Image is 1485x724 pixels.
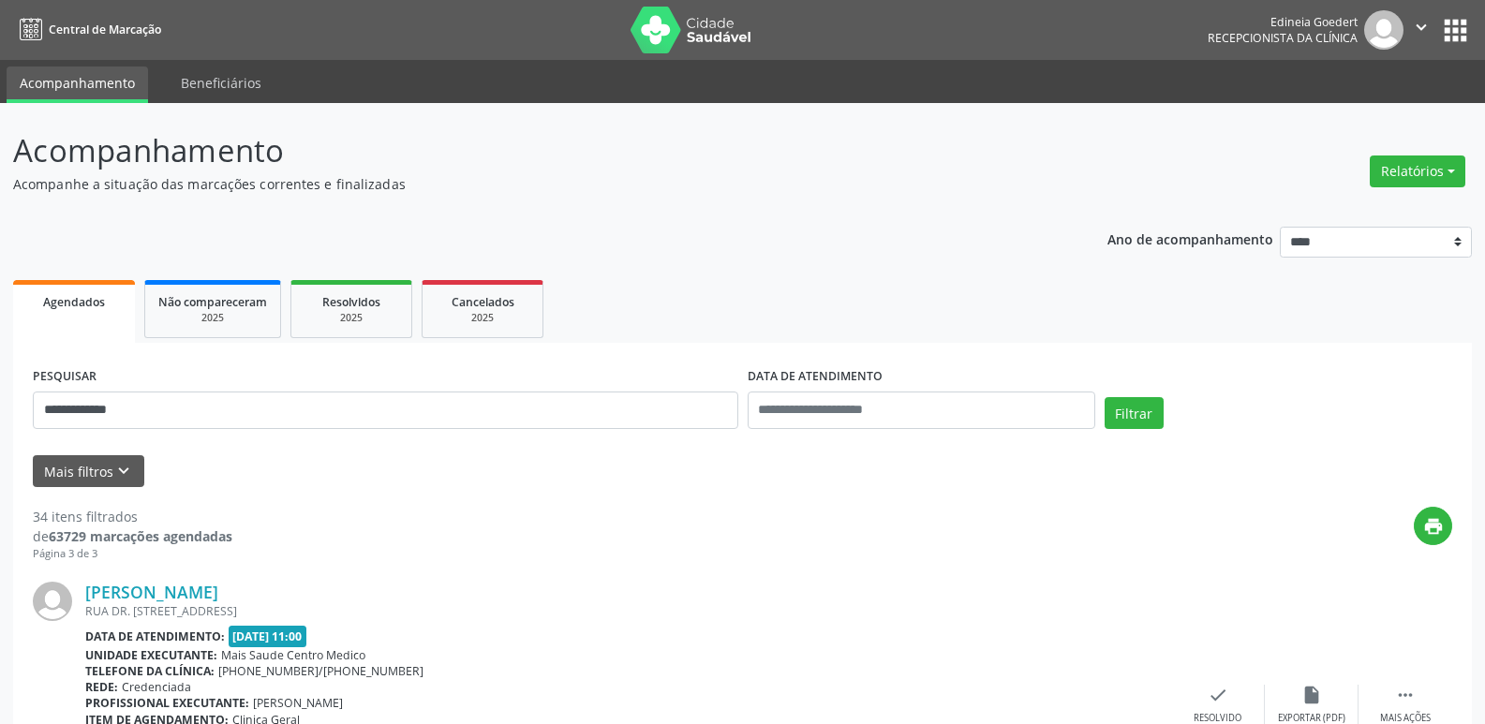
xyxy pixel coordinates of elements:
span: Recepcionista da clínica [1208,30,1358,46]
i: insert_drive_file [1301,685,1322,705]
button:  [1403,10,1439,50]
p: Ano de acompanhamento [1107,227,1273,250]
img: img [1364,10,1403,50]
span: Agendados [43,294,105,310]
a: [PERSON_NAME] [85,582,218,602]
span: Central de Marcação [49,22,161,37]
i:  [1411,17,1432,37]
span: Cancelados [452,294,514,310]
span: [PERSON_NAME] [253,695,343,711]
div: 2025 [304,311,398,325]
div: Página 3 de 3 [33,546,232,562]
div: 2025 [436,311,529,325]
b: Telefone da clínica: [85,663,215,679]
img: img [33,582,72,621]
button: Filtrar [1105,397,1164,429]
div: 2025 [158,311,267,325]
div: Edineia Goedert [1208,14,1358,30]
span: [DATE] 11:00 [229,626,307,647]
label: DATA DE ATENDIMENTO [748,362,883,392]
button: apps [1439,14,1472,47]
span: Mais Saude Centro Medico [221,647,365,663]
span: Credenciada [122,679,191,695]
div: RUA DR. [STREET_ADDRESS] [85,603,1171,619]
b: Rede: [85,679,118,695]
div: 34 itens filtrados [33,507,232,526]
i: keyboard_arrow_down [113,461,134,481]
p: Acompanhe a situação das marcações correntes e finalizadas [13,174,1034,194]
i: check [1208,685,1228,705]
button: Mais filtroskeyboard_arrow_down [33,455,144,488]
b: Unidade executante: [85,647,217,663]
span: [PHONE_NUMBER]/[PHONE_NUMBER] [218,663,423,679]
a: Central de Marcação [13,14,161,45]
span: Não compareceram [158,294,267,310]
button: Relatórios [1370,155,1465,187]
strong: 63729 marcações agendadas [49,527,232,545]
b: Profissional executante: [85,695,249,711]
i:  [1395,685,1416,705]
p: Acompanhamento [13,127,1034,174]
b: Data de atendimento: [85,628,225,644]
a: Beneficiários [168,66,275,99]
i: print [1423,516,1444,537]
button: print [1414,507,1452,545]
label: PESQUISAR [33,362,97,392]
span: Resolvidos [322,294,380,310]
div: de [33,526,232,546]
a: Acompanhamento [7,66,148,103]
